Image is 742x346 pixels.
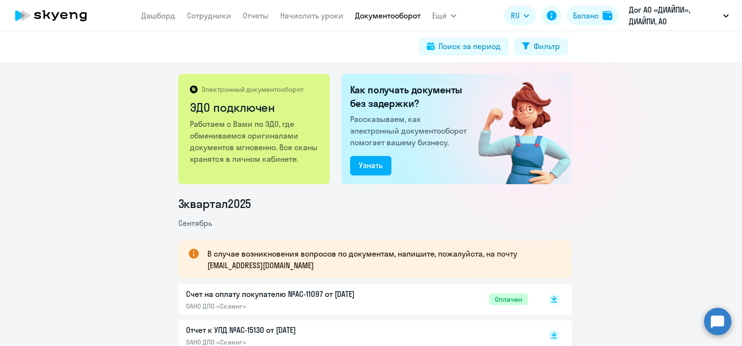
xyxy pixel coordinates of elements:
button: Узнать [350,156,391,175]
div: Поиск за период [438,40,501,52]
p: Рассказываем, как электронный документооборот помогает вашему бизнесу. [350,113,471,148]
img: balance [603,11,612,20]
p: Электронный документооборот [202,85,304,94]
button: Балансbalance [567,6,618,25]
li: 3 квартал 2025 [178,196,572,211]
span: Ещё [432,10,447,21]
a: Документооборот [355,11,421,20]
h2: Как получать документы без задержки? [350,83,471,110]
div: Фильтр [534,40,560,52]
a: Начислить уроки [280,11,343,20]
div: Узнать [359,159,383,171]
button: RU [504,6,536,25]
span: Оплачен [489,294,528,305]
span: Сентябрь [178,218,212,228]
a: Отчеты [243,11,269,20]
p: Дог АО «ДИАЙПИ», ДИАЙПИ, АО [629,4,719,27]
a: Дашборд [141,11,175,20]
button: Ещё [432,6,456,25]
a: Сотрудники [187,11,231,20]
p: Отчет к УПД №AC-15130 от [DATE] [186,324,390,336]
h2: ЭДО подключен [190,100,320,115]
button: Фильтр [514,38,568,55]
p: Работаем с Вами по ЭДО, где обмениваемся оригиналами документов мгновенно. Все сканы хранятся в л... [190,118,320,165]
button: Поиск за период [419,38,508,55]
p: В случае возникновения вопросов по документам, напишите, пожалуйста, на почту [EMAIL_ADDRESS][DOM... [207,248,554,271]
button: Дог АО «ДИАЙПИ», ДИАЙПИ, АО [624,4,734,27]
p: ОАНО ДПО «Скаенг» [186,302,390,311]
span: RU [511,10,520,21]
div: Баланс [573,10,599,21]
img: connected [462,74,572,184]
a: Счет на оплату покупателю №AC-11097 от [DATE]ОАНО ДПО «Скаенг»Оплачен [186,288,528,311]
p: Счет на оплату покупателю №AC-11097 от [DATE] [186,288,390,300]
